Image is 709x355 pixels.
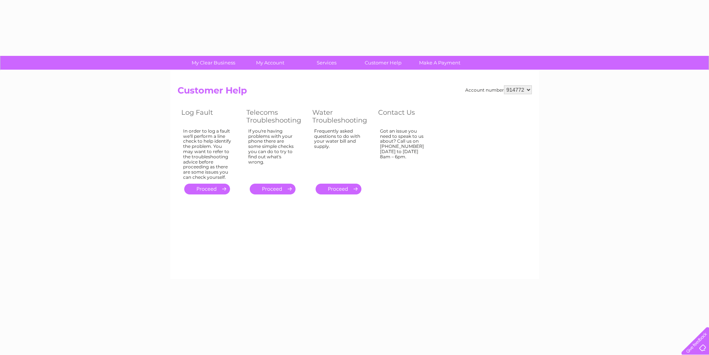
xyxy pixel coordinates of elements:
[409,56,470,70] a: Make A Payment
[352,56,414,70] a: Customer Help
[183,56,244,70] a: My Clear Business
[178,85,532,99] h2: Customer Help
[178,107,243,126] th: Log Fault
[183,129,231,180] div: In order to log a fault we'll perform a line check to help identify the problem. You may want to ...
[316,184,361,194] a: .
[374,107,440,126] th: Contact Us
[465,85,532,94] div: Account number
[184,184,230,194] a: .
[239,56,301,70] a: My Account
[248,129,297,177] div: If you're having problems with your phone there are some simple checks you can do to try to find ...
[250,184,296,194] a: .
[243,107,309,126] th: Telecoms Troubleshooting
[314,129,363,177] div: Frequently asked questions to do with your water bill and supply.
[380,129,428,177] div: Got an issue you need to speak to us about? Call us on [PHONE_NUMBER] [DATE] to [DATE] 8am – 6pm.
[309,107,374,126] th: Water Troubleshooting
[296,56,357,70] a: Services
